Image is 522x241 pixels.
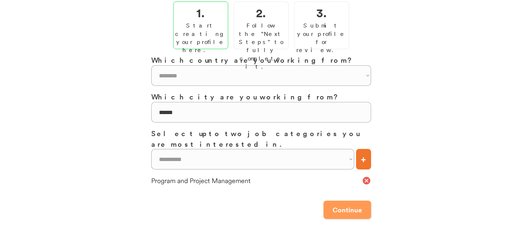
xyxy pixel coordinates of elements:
[151,55,371,65] h3: Which country are you working from?
[296,21,347,54] div: Submit your profile for review.
[362,176,371,185] button: cancel
[151,176,362,185] div: Program and Project Management
[151,91,371,102] h3: Which city are you working from?
[356,149,371,169] button: +
[316,4,327,21] h2: 3.
[323,201,371,219] button: Continue
[175,21,226,54] div: Start creating your profile here.
[151,128,371,149] h3: Select up to two job categories you are most interested in.
[236,21,286,70] div: Follow the "Next Steps" to fully complete it.
[256,4,266,21] h2: 2.
[196,4,205,21] h2: 1.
